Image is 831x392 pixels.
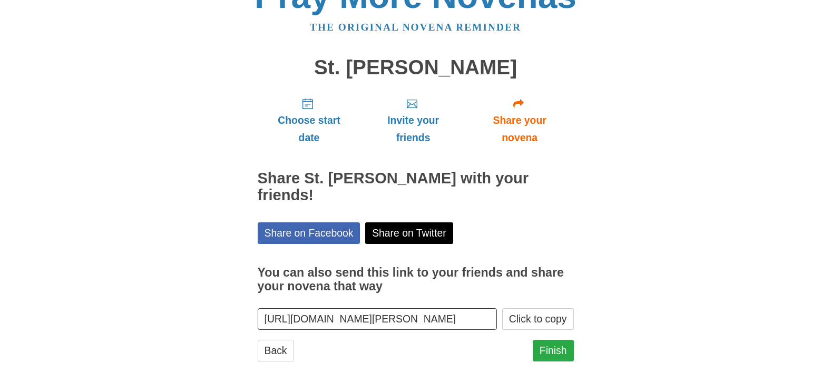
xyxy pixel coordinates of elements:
a: Back [258,340,294,361]
a: Invite your friends [360,89,465,152]
a: Finish [533,340,574,361]
h2: Share St. [PERSON_NAME] with your friends! [258,170,574,204]
a: Share your novena [466,89,574,152]
button: Click to copy [502,308,574,330]
span: Choose start date [268,112,350,146]
h3: You can also send this link to your friends and share your novena that way [258,266,574,293]
a: Share on Facebook [258,222,360,244]
span: Share your novena [476,112,563,146]
a: Share on Twitter [365,222,453,244]
a: Choose start date [258,89,361,152]
h1: St. [PERSON_NAME] [258,56,574,79]
span: Invite your friends [371,112,455,146]
a: The original novena reminder [310,22,521,33]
